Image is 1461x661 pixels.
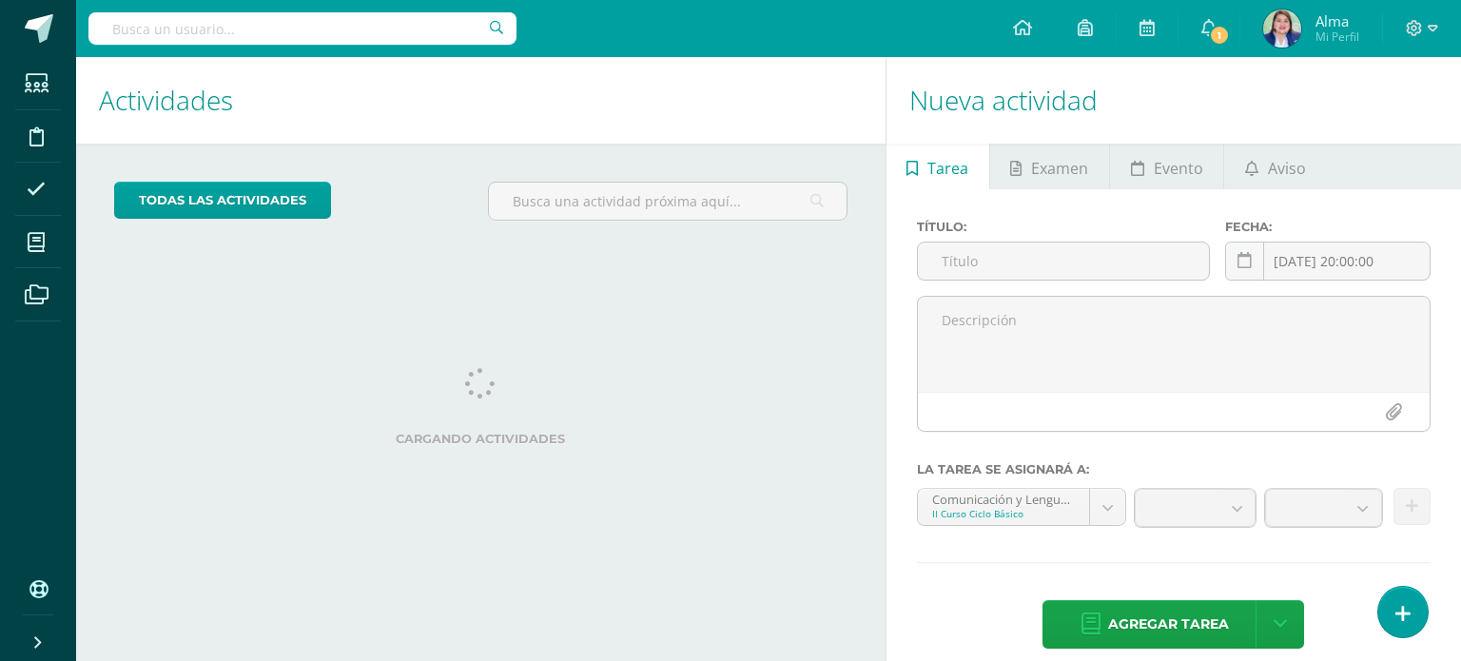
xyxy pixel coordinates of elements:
a: Aviso [1224,144,1326,189]
div: II Curso Ciclo Básico [932,507,1075,520]
a: Comunicación y Lenguaje, Idioma Español 'A'II Curso Ciclo Básico [918,489,1125,525]
div: Comunicación y Lenguaje, Idioma Español 'A' [932,489,1075,507]
img: 4ef993094213c5b03b2ee2ce6609450d.png [1263,10,1301,48]
input: Fecha de entrega [1226,243,1430,280]
input: Título [918,243,1210,280]
span: 1 [1209,25,1230,46]
h1: Nueva actividad [909,57,1438,144]
span: Alma [1315,11,1359,30]
label: La tarea se asignará a: [917,462,1431,476]
span: Examen [1031,146,1088,191]
span: Mi Perfil [1315,29,1359,45]
span: Agregar tarea [1108,601,1229,648]
a: Evento [1110,144,1223,189]
a: todas las Actividades [114,182,331,219]
a: Tarea [886,144,989,189]
input: Busca un usuario... [88,12,516,45]
span: Aviso [1268,146,1306,191]
input: Busca una actividad próxima aquí... [489,183,846,220]
span: Tarea [927,146,968,191]
label: Cargando actividades [114,432,847,446]
a: Examen [990,144,1109,189]
span: Evento [1154,146,1203,191]
label: Fecha: [1225,220,1431,234]
label: Título: [917,220,1211,234]
h1: Actividades [99,57,863,144]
